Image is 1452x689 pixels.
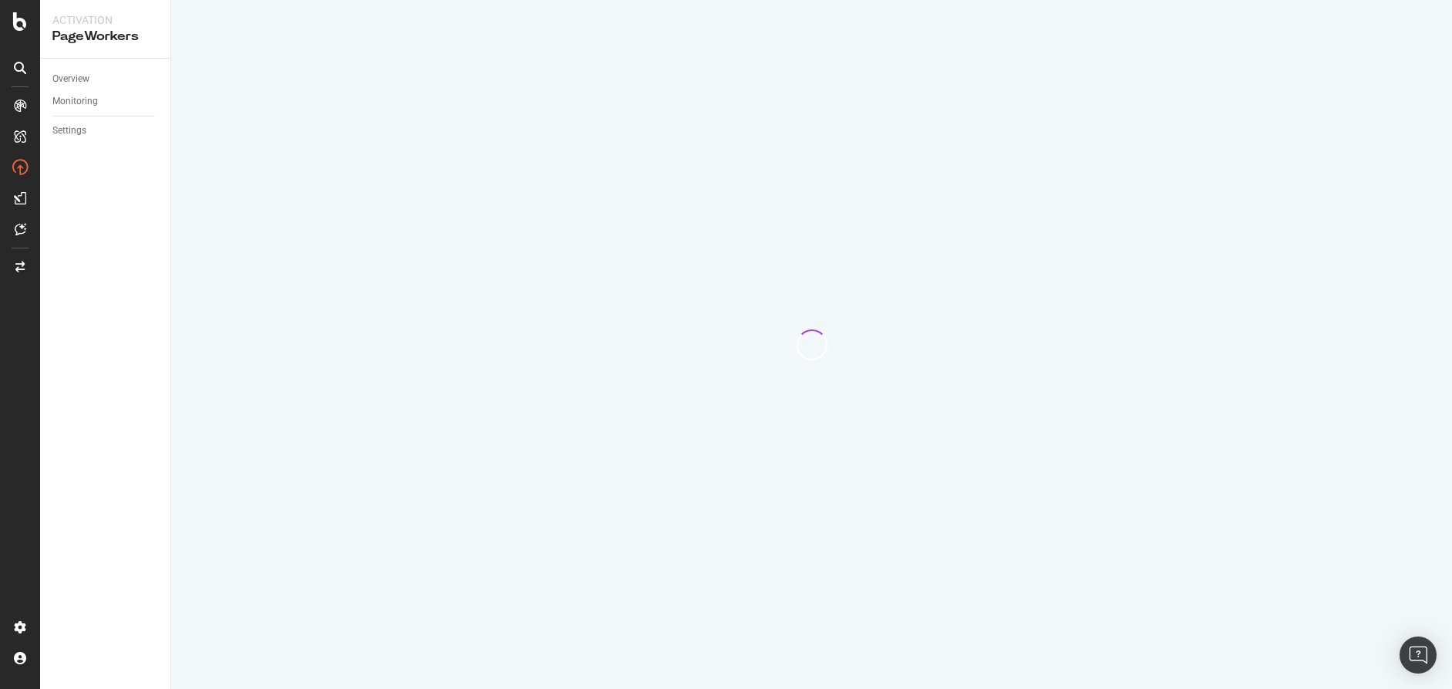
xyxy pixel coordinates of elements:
div: Activation [52,12,158,28]
div: Open Intercom Messenger [1400,637,1437,674]
div: Overview [52,71,89,87]
div: PageWorkers [52,28,158,46]
div: Monitoring [52,93,98,110]
a: Monitoring [52,93,160,110]
div: Settings [52,123,86,139]
a: Overview [52,71,160,87]
a: Settings [52,123,160,139]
